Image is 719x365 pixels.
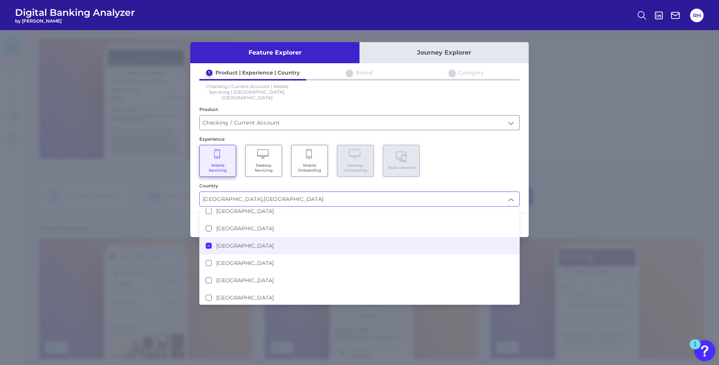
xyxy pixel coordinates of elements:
[449,70,455,76] div: 3
[337,145,374,177] button: Desktop Onboarding
[249,163,278,173] span: Desktop Servicing
[216,225,274,232] label: [GEOGRAPHIC_DATA]
[206,70,212,76] div: 1
[245,145,282,177] button: Desktop Servicing
[15,7,135,18] span: Digital Banking Analyzer
[359,42,529,63] button: Journey Explorer
[190,42,359,63] button: Feature Explorer
[199,106,520,112] div: Product
[203,163,232,173] span: Mobile Servicing
[356,69,373,76] div: Brand
[199,136,520,142] div: Experience
[199,183,520,189] div: Country
[291,145,328,177] button: Mobile Onboarding
[295,163,324,173] span: Mobile Onboarding
[15,18,135,24] span: by [PERSON_NAME]
[690,9,704,22] button: RH
[388,165,415,170] span: Multi-channel
[216,208,274,214] label: [GEOGRAPHIC_DATA]
[215,69,300,76] div: Product | Experience | Country
[341,163,370,173] span: Desktop Onboarding
[458,69,484,76] div: Category
[199,84,296,100] p: Checking / Current Account | Mobile Servicing | [GEOGRAPHIC_DATA],[GEOGRAPHIC_DATA]
[694,340,715,361] button: Open Resource Center, 1 new notification
[383,145,420,177] button: Multi-channel
[346,70,353,76] div: 2
[199,145,236,177] button: Mobile Servicing
[693,344,697,354] div: 1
